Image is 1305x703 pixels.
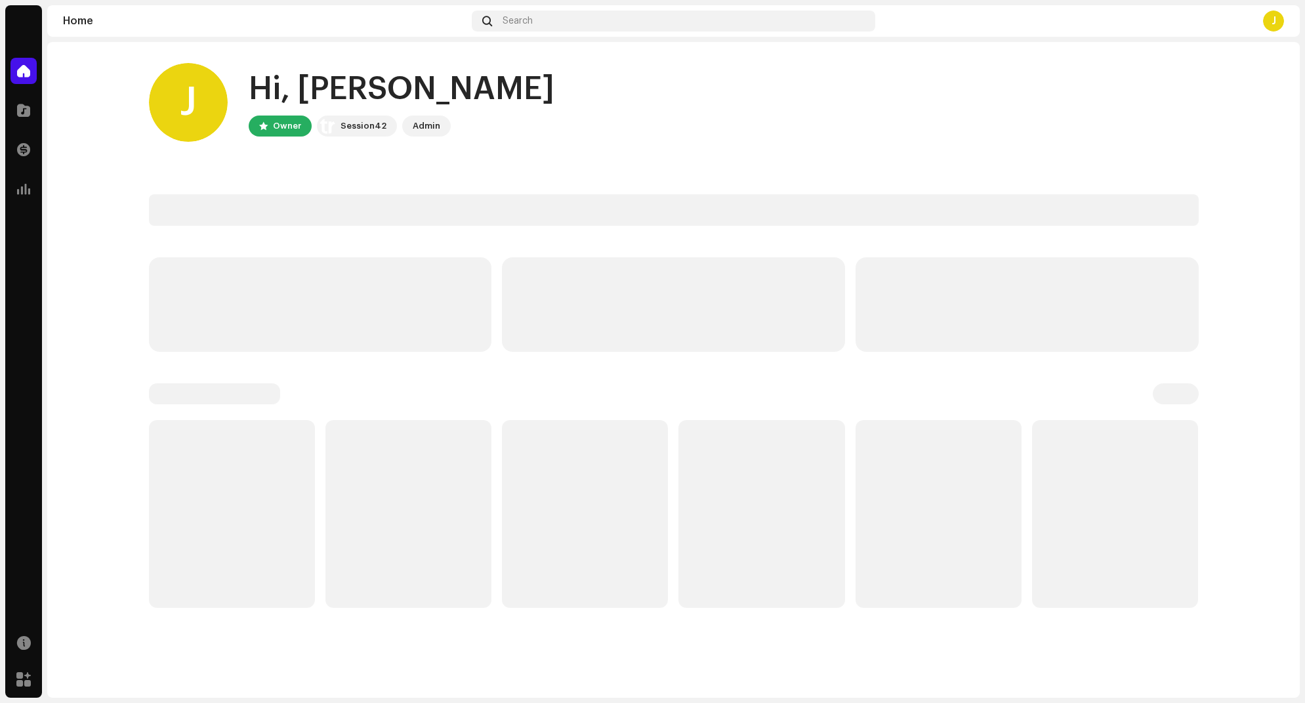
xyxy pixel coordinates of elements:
[503,16,533,26] span: Search
[341,118,386,134] div: Session42
[249,68,554,110] div: Hi, [PERSON_NAME]
[63,16,466,26] div: Home
[273,118,301,134] div: Owner
[413,118,440,134] div: Admin
[1263,11,1284,32] div: J
[320,118,335,134] img: a754eb8e-f922-4056-8001-d1d15cdf72ef
[149,63,228,142] div: J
